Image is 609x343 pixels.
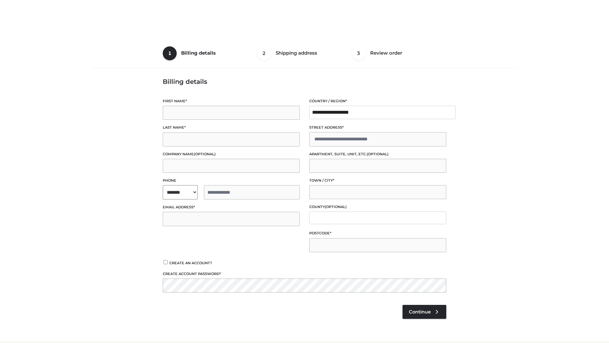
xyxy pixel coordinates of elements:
label: County [309,204,446,210]
label: Company name [163,151,300,157]
label: Email address [163,204,300,210]
span: 3 [352,46,366,60]
label: Phone [163,178,300,184]
label: Town / City [309,178,446,184]
span: (optional) [367,152,389,156]
a: Continue [403,305,446,319]
span: Create an account? [169,261,212,265]
label: Last name [163,124,300,131]
span: 2 [257,46,271,60]
span: Billing details [181,50,216,56]
input: Create an account? [163,260,168,264]
label: Apartment, suite, unit, etc. [309,151,446,157]
span: (optional) [194,152,216,156]
label: Country / Region [309,98,446,104]
span: Shipping address [276,50,317,56]
span: 1 [163,46,177,60]
label: Street address [309,124,446,131]
h3: Billing details [163,78,446,85]
label: First name [163,98,300,104]
label: Create account password [163,271,446,277]
span: Continue [409,309,431,315]
span: Review order [370,50,402,56]
label: Postcode [309,230,446,236]
span: (optional) [325,205,347,209]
